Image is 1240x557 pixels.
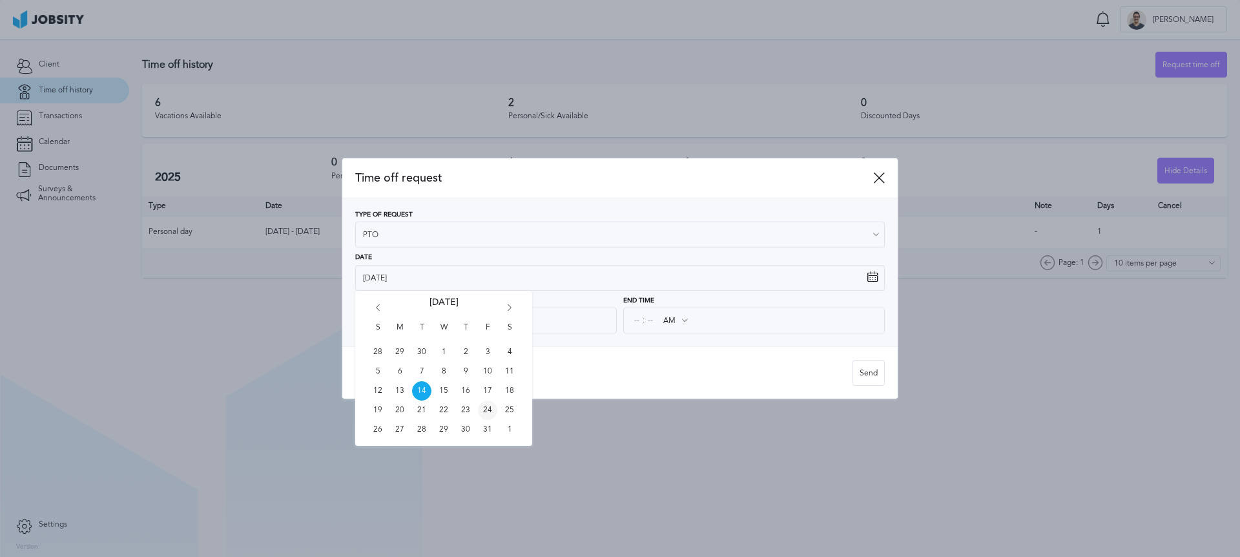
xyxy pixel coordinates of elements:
[412,362,431,381] span: Tue Oct 07 2025
[412,420,431,439] span: Tue Oct 28 2025
[390,381,409,401] span: Mon Oct 13 2025
[390,420,409,439] span: Mon Oct 27 2025
[434,323,453,342] span: W
[368,401,387,420] span: Sun Oct 19 2025
[645,309,656,332] input: --
[434,381,453,401] span: Wed Oct 15 2025
[412,342,431,362] span: Tue Sep 30 2025
[390,362,409,381] span: Mon Oct 06 2025
[631,309,643,332] input: --
[390,342,409,362] span: Mon Sep 29 2025
[456,342,475,362] span: Thu Oct 02 2025
[478,401,497,420] span: Fri Oct 24 2025
[478,420,497,439] span: Fri Oct 31 2025
[852,360,885,386] button: Send
[456,401,475,420] span: Thu Oct 23 2025
[412,381,431,401] span: Tue Oct 14 2025
[368,420,387,439] span: Sun Oct 26 2025
[368,323,387,342] span: S
[853,361,884,386] div: Send
[456,381,475,401] span: Thu Oct 16 2025
[429,297,459,323] span: [DATE]
[500,381,519,401] span: Sat Oct 18 2025
[412,323,431,342] span: T
[368,342,387,362] span: Sun Sep 28 2025
[390,401,409,420] span: Mon Oct 20 2025
[500,420,519,439] span: Sat Nov 01 2025
[355,254,372,262] span: Date
[456,362,475,381] span: Thu Oct 09 2025
[478,381,497,401] span: Fri Oct 17 2025
[390,323,409,342] span: M
[500,362,519,381] span: Sat Oct 11 2025
[434,401,453,420] span: Wed Oct 22 2025
[500,342,519,362] span: Sat Oct 04 2025
[355,171,873,185] span: Time off request
[434,420,453,439] span: Wed Oct 29 2025
[504,304,515,316] i: Go forward 1 month
[372,304,384,316] i: Go back 1 month
[434,342,453,362] span: Wed Oct 01 2025
[434,362,453,381] span: Wed Oct 08 2025
[355,211,413,219] span: Type of Request
[412,401,431,420] span: Tue Oct 21 2025
[456,323,475,342] span: T
[368,381,387,401] span: Sun Oct 12 2025
[643,316,645,325] span: :
[478,362,497,381] span: Fri Oct 10 2025
[500,401,519,420] span: Sat Oct 25 2025
[478,342,497,362] span: Fri Oct 03 2025
[500,323,519,342] span: S
[623,297,654,305] span: End Time
[478,323,497,342] span: F
[368,362,387,381] span: Sun Oct 05 2025
[456,420,475,439] span: Thu Oct 30 2025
